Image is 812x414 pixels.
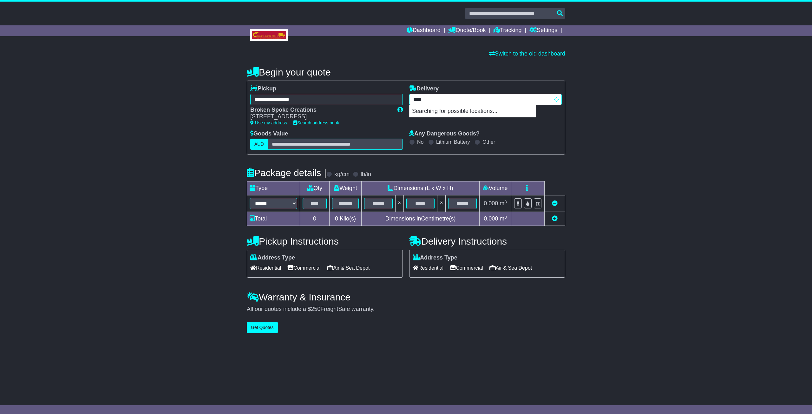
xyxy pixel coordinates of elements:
[489,263,532,273] span: Air & Sea Depot
[247,306,565,313] div: All our quotes include a $ FreightSafe warranty.
[250,113,391,120] div: [STREET_ADDRESS]
[500,215,507,222] span: m
[489,50,565,57] a: Switch to the old dashboard
[293,120,339,125] a: Search address book
[413,254,457,261] label: Address Type
[552,200,558,207] a: Remove this item
[407,25,441,36] a: Dashboard
[552,215,558,222] a: Add new item
[361,212,479,226] td: Dimensions in Centimetre(s)
[494,25,521,36] a: Tracking
[395,195,403,212] td: x
[247,67,565,77] h4: Begin your quote
[479,181,511,195] td: Volume
[247,292,565,302] h4: Warranty & Insurance
[409,105,536,117] p: Searching for possible locations...
[413,263,443,273] span: Residential
[484,200,498,207] span: 0.000
[330,212,362,226] td: Kilo(s)
[300,212,330,226] td: 0
[504,215,507,220] sup: 3
[436,139,470,145] label: Lithium Battery
[250,139,268,150] label: AUD
[409,130,480,137] label: Any Dangerous Goods?
[327,263,370,273] span: Air & Sea Depot
[417,139,423,145] label: No
[437,195,446,212] td: x
[250,254,295,261] label: Address Type
[247,168,326,178] h4: Package details |
[247,236,403,246] h4: Pickup Instructions
[250,130,288,137] label: Goods Value
[529,25,557,36] a: Settings
[484,215,498,222] span: 0.000
[361,171,371,178] label: lb/in
[409,85,439,92] label: Delivery
[361,181,479,195] td: Dimensions (L x W x H)
[250,107,391,114] div: Broken Spoke Creations
[250,120,287,125] a: Use my address
[448,25,486,36] a: Quote/Book
[247,181,300,195] td: Type
[450,263,483,273] span: Commercial
[247,212,300,226] td: Total
[335,215,338,222] span: 0
[482,139,495,145] label: Other
[250,85,276,92] label: Pickup
[311,306,320,312] span: 250
[409,236,565,246] h4: Delivery Instructions
[504,200,507,204] sup: 3
[330,181,362,195] td: Weight
[287,263,320,273] span: Commercial
[247,322,278,333] button: Get Quotes
[300,181,330,195] td: Qty
[500,200,507,207] span: m
[409,94,562,105] typeahead: Please provide city
[334,171,350,178] label: kg/cm
[250,263,281,273] span: Residential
